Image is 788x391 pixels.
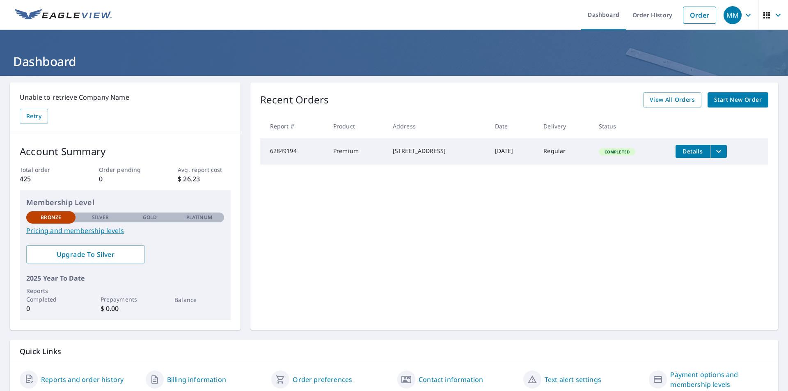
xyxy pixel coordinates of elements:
[724,6,742,24] div: MM
[650,95,695,105] span: View All Orders
[537,114,592,138] th: Delivery
[26,197,224,208] p: Membership Level
[26,304,76,313] p: 0
[676,145,710,158] button: detailsBtn-62849194
[710,145,727,158] button: filesDropdownBtn-62849194
[15,9,112,21] img: EV Logo
[10,53,778,70] h1: Dashboard
[20,165,72,174] p: Total order
[101,304,150,313] p: $ 0.00
[708,92,768,107] a: Start New Order
[488,138,537,165] td: [DATE]
[26,111,41,121] span: Retry
[643,92,701,107] a: View All Orders
[20,346,768,357] p: Quick Links
[20,92,231,102] p: Unable to retrieve Company Name
[680,147,705,155] span: Details
[26,226,224,236] a: Pricing and membership levels
[99,174,151,184] p: 0
[293,375,352,384] a: Order preferences
[670,370,768,389] a: Payment options and membership levels
[178,165,230,174] p: Avg. report cost
[26,273,224,283] p: 2025 Year To Date
[33,250,138,259] span: Upgrade To Silver
[174,295,224,304] p: Balance
[92,214,109,221] p: Silver
[178,174,230,184] p: $ 26.23
[99,165,151,174] p: Order pending
[20,174,72,184] p: 425
[714,95,762,105] span: Start New Order
[545,375,601,384] a: Text alert settings
[393,147,482,155] div: [STREET_ADDRESS]
[167,375,226,384] a: Billing information
[600,149,635,155] span: Completed
[41,214,61,221] p: Bronze
[537,138,592,165] td: Regular
[419,375,483,384] a: Contact information
[41,375,124,384] a: Reports and order history
[327,138,386,165] td: Premium
[386,114,488,138] th: Address
[260,138,327,165] td: 62849194
[20,109,48,124] button: Retry
[26,245,145,263] a: Upgrade To Silver
[20,144,231,159] p: Account Summary
[101,295,150,304] p: Prepayments
[683,7,716,24] a: Order
[592,114,669,138] th: Status
[186,214,212,221] p: Platinum
[26,286,76,304] p: Reports Completed
[260,92,329,107] p: Recent Orders
[327,114,386,138] th: Product
[260,114,327,138] th: Report #
[488,114,537,138] th: Date
[143,214,157,221] p: Gold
